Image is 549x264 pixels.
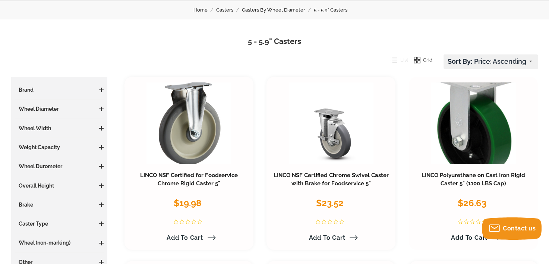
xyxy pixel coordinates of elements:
[140,172,238,187] a: LINCO NSF Certified for Foodservice Chrome Rigid Caster 5"
[316,198,344,208] span: $23.52
[447,232,500,244] a: Add to Cart
[503,225,536,232] span: Contact us
[11,36,538,47] h1: 5 - 5.9" Casters
[458,198,486,208] span: $26.63
[408,54,433,66] button: Grid
[15,201,104,208] h3: Brake
[15,220,104,227] h3: Caster Type
[309,234,346,241] span: Add to Cart
[242,6,314,14] a: Casters By Wheel Diameter
[216,6,242,14] a: Casters
[15,163,104,170] h3: Wheel Durometer
[15,239,104,246] h3: Wheel (non-marking)
[422,172,525,187] a: LINCO Polyurethane on Cast Iron Rigid Caster 5" (1100 LBS Cap)
[174,198,202,208] span: $19.98
[193,6,216,14] a: Home
[162,232,216,244] a: Add to Cart
[385,54,408,66] button: List
[305,232,358,244] a: Add to Cart
[15,125,104,132] h3: Wheel Width
[451,234,488,241] span: Add to Cart
[15,105,104,113] h3: Wheel Diameter
[167,234,203,241] span: Add to Cart
[482,217,542,240] button: Contact us
[15,144,104,151] h3: Weight Capacity
[274,172,389,187] a: LINCO NSF Certified Chrome Swivel Caster with Brake for Foodservice 5"
[314,6,356,14] a: 5 - 5.9" Casters
[15,182,104,189] h3: Overall Height
[15,86,104,94] h3: Brand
